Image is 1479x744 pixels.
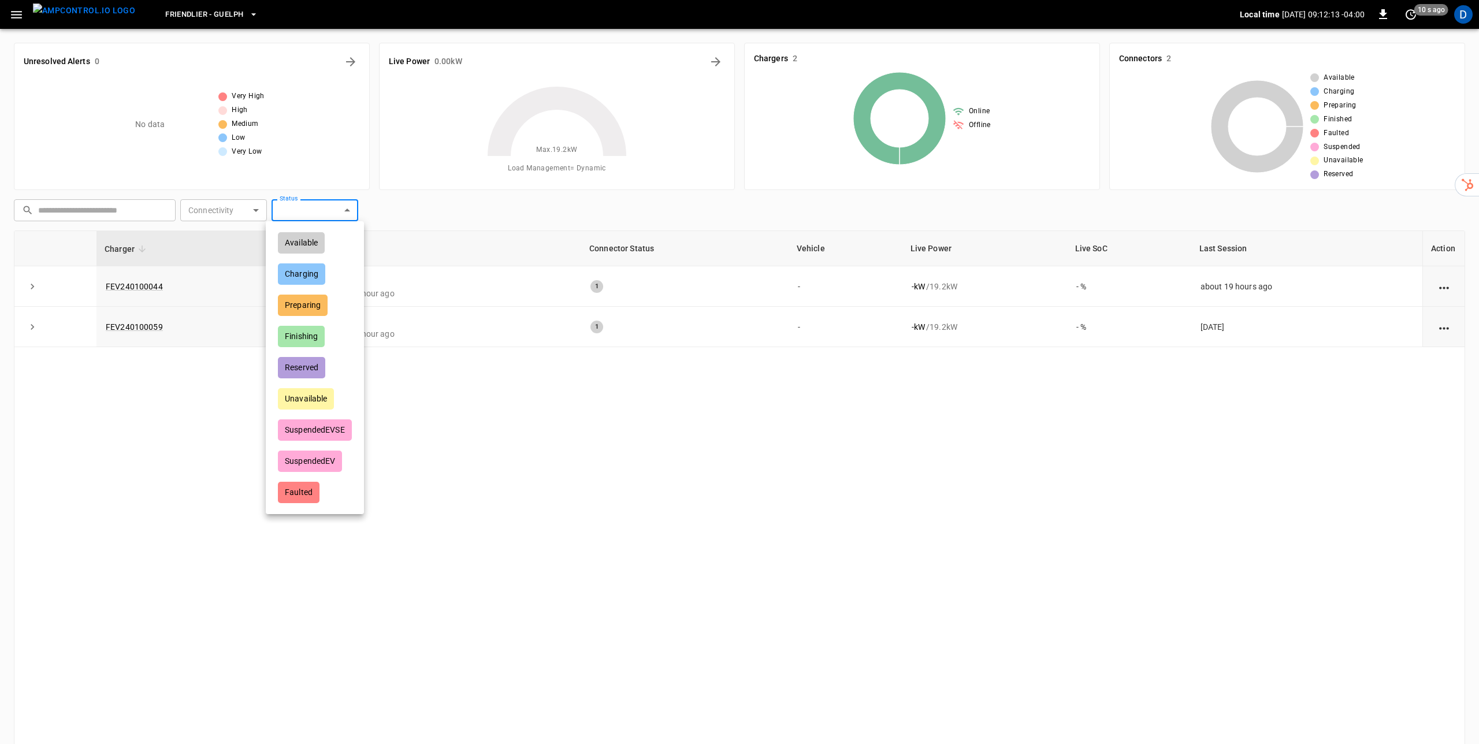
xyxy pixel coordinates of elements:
div: Reserved [278,357,325,378]
div: Unavailable [278,388,334,410]
div: Available [278,232,325,254]
div: SuspendedEVSE [278,419,352,441]
div: Charging [278,263,325,285]
div: Faulted [278,482,319,503]
div: SuspendedEV [278,451,342,472]
div: Preparing [278,295,328,316]
div: Finishing [278,326,325,347]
